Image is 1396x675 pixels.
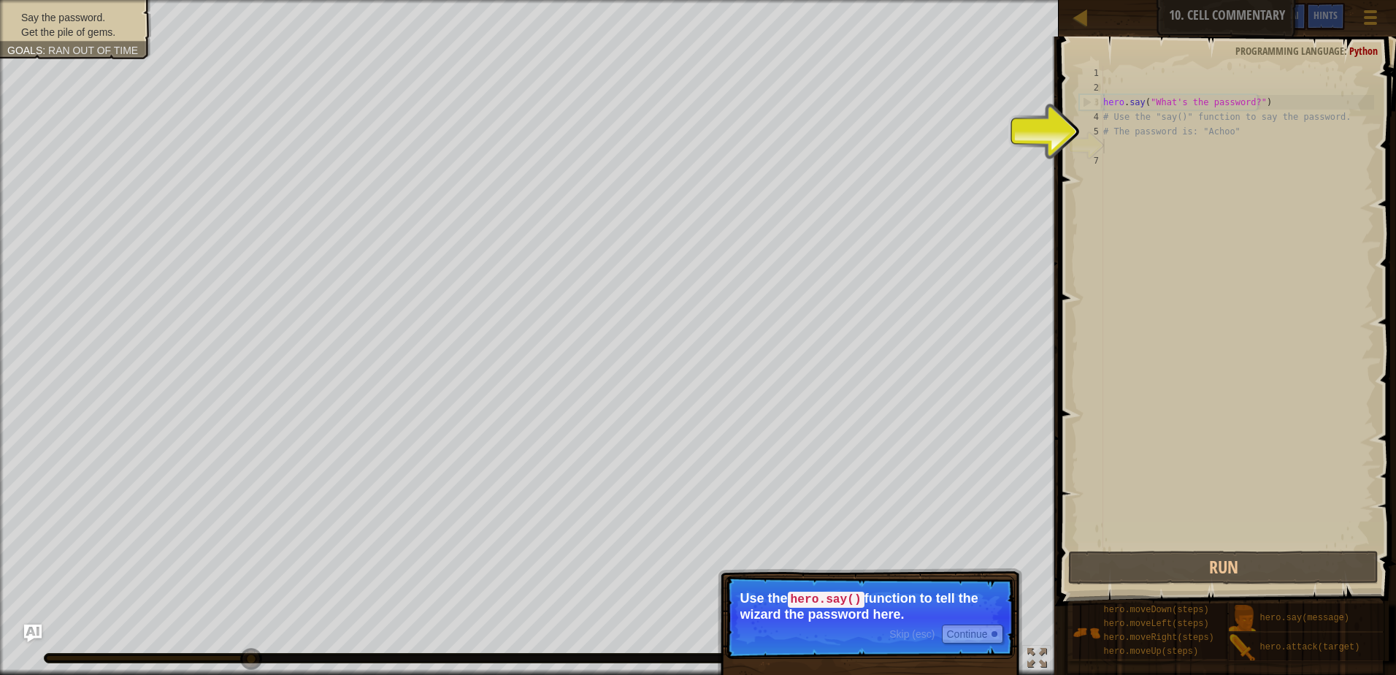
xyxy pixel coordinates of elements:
[21,12,105,23] span: Say the password.
[740,591,1000,622] p: Use the function to tell the wizard the password here.
[788,592,864,608] code: hero.say()
[1079,124,1103,139] div: 5
[1349,44,1378,58] span: Python
[1080,95,1103,110] div: 3
[1079,80,1103,95] div: 2
[1104,619,1209,629] span: hero.moveLeft(steps)
[21,26,115,38] span: Get the pile of gems.
[42,45,48,56] span: :
[48,45,138,56] span: Ran out of time
[7,45,42,56] span: Goals
[1068,551,1378,584] button: Run
[1274,8,1299,22] span: Ask AI
[7,10,140,25] li: Say the password.
[1267,3,1306,30] button: Ask AI
[1079,153,1103,168] div: 7
[7,25,140,39] li: Get the pile of gems.
[1073,619,1100,647] img: portrait.png
[942,625,1002,644] button: Continue
[1079,66,1103,80] div: 1
[1260,642,1360,652] span: hero.attack(target)
[1079,110,1103,124] div: 4
[1079,139,1103,153] div: 6
[1260,613,1349,623] span: hero.say(message)
[1235,44,1344,58] span: Programming language
[889,628,935,640] span: Skip (esc)
[1229,634,1257,662] img: portrait.png
[1104,605,1209,615] span: hero.moveDown(steps)
[1104,633,1214,643] span: hero.moveRight(steps)
[1104,647,1199,657] span: hero.moveUp(steps)
[1313,8,1338,22] span: Hints
[1344,44,1349,58] span: :
[24,625,42,642] button: Ask AI
[1229,605,1257,633] img: portrait.png
[1352,3,1389,37] button: Show game menu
